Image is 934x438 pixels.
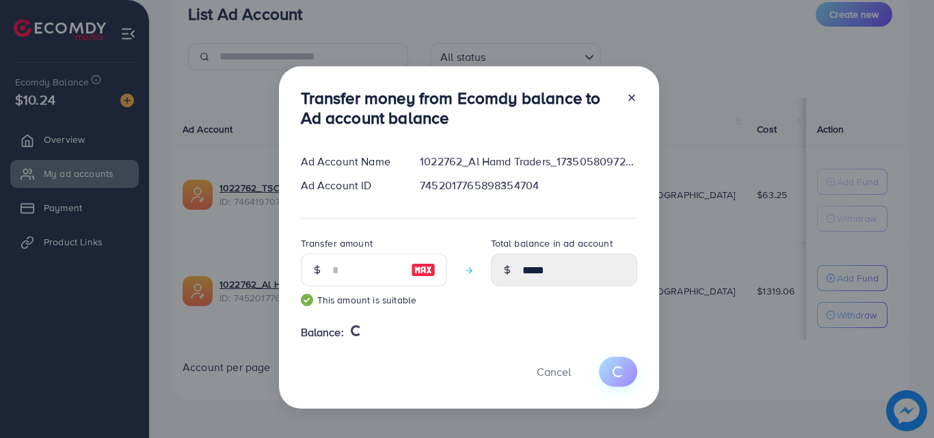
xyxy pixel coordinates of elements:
[301,236,373,250] label: Transfer amount
[301,88,615,128] h3: Transfer money from Ecomdy balance to Ad account balance
[520,357,588,386] button: Cancel
[301,325,344,340] span: Balance:
[537,364,571,379] span: Cancel
[411,262,436,278] img: image
[409,178,648,193] div: 7452017765898354704
[301,293,447,307] small: This amount is suitable
[409,154,648,169] div: 1022762_Al Hamd Traders_1735058097282
[301,294,313,306] img: guide
[290,154,410,169] div: Ad Account Name
[290,178,410,193] div: Ad Account ID
[491,236,613,250] label: Total balance in ad account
